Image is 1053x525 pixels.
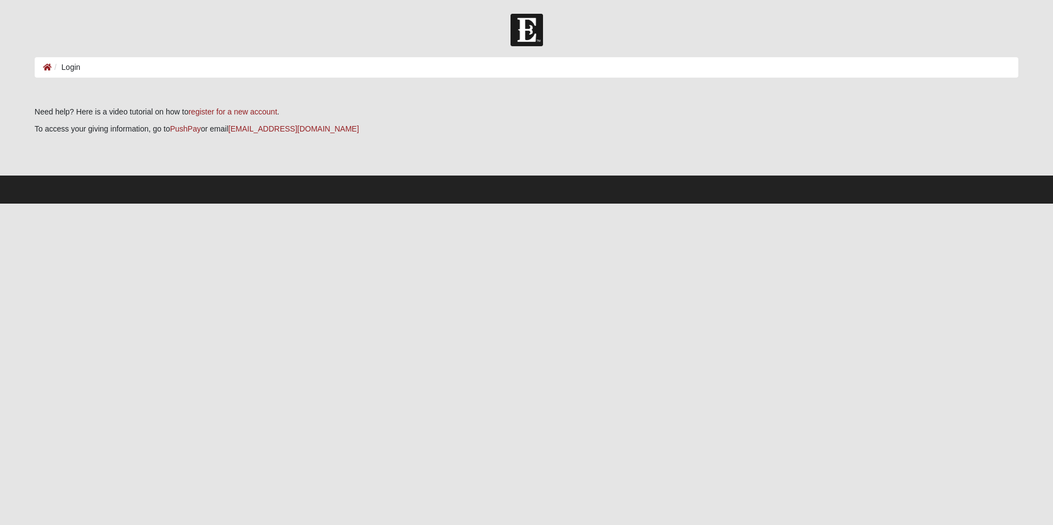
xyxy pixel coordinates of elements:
a: register for a new account [188,107,277,116]
p: Need help? Here is a video tutorial on how to . [35,106,1018,118]
p: To access your giving information, go to or email [35,123,1018,135]
a: PushPay [170,124,201,133]
img: Church of Eleven22 Logo [511,14,543,46]
li: Login [52,62,80,73]
a: [EMAIL_ADDRESS][DOMAIN_NAME] [229,124,359,133]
